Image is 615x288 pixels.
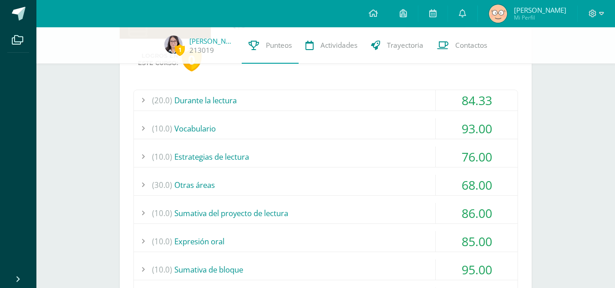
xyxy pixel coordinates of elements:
[134,90,518,111] div: Durante la lectura
[134,175,518,195] div: Otras áreas
[436,147,518,167] div: 76.00
[152,203,172,223] span: (10.0)
[320,40,357,50] span: Actividades
[436,203,518,223] div: 86.00
[152,231,172,252] span: (10.0)
[152,259,172,280] span: (10.0)
[436,90,518,111] div: 84.33
[175,44,185,56] span: 1
[189,36,235,45] a: [PERSON_NAME]
[387,40,423,50] span: Trayectoria
[430,27,494,64] a: Contactos
[514,5,566,15] span: [PERSON_NAME]
[134,259,518,280] div: Sumativa de bloque
[134,147,518,167] div: Estrategias de lectura
[134,118,518,139] div: Vocabulario
[436,175,518,195] div: 68.00
[164,35,183,54] img: 07f72299047296dc8baa6628d0fb2535.png
[436,231,518,252] div: 85.00
[152,175,172,195] span: (30.0)
[134,231,518,252] div: Expresión oral
[134,203,518,223] div: Sumativa del proyecto de lectura
[364,27,430,64] a: Trayectoria
[436,259,518,280] div: 95.00
[152,147,172,167] span: (10.0)
[152,118,172,139] span: (10.0)
[436,118,518,139] div: 93.00
[266,40,292,50] span: Punteos
[152,90,172,111] span: (20.0)
[299,27,364,64] a: Actividades
[514,14,566,21] span: Mi Perfil
[455,40,487,50] span: Contactos
[189,45,214,55] a: 213019
[489,5,507,23] img: 667098a006267a6223603c07e56c782e.png
[242,27,299,64] a: Punteos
